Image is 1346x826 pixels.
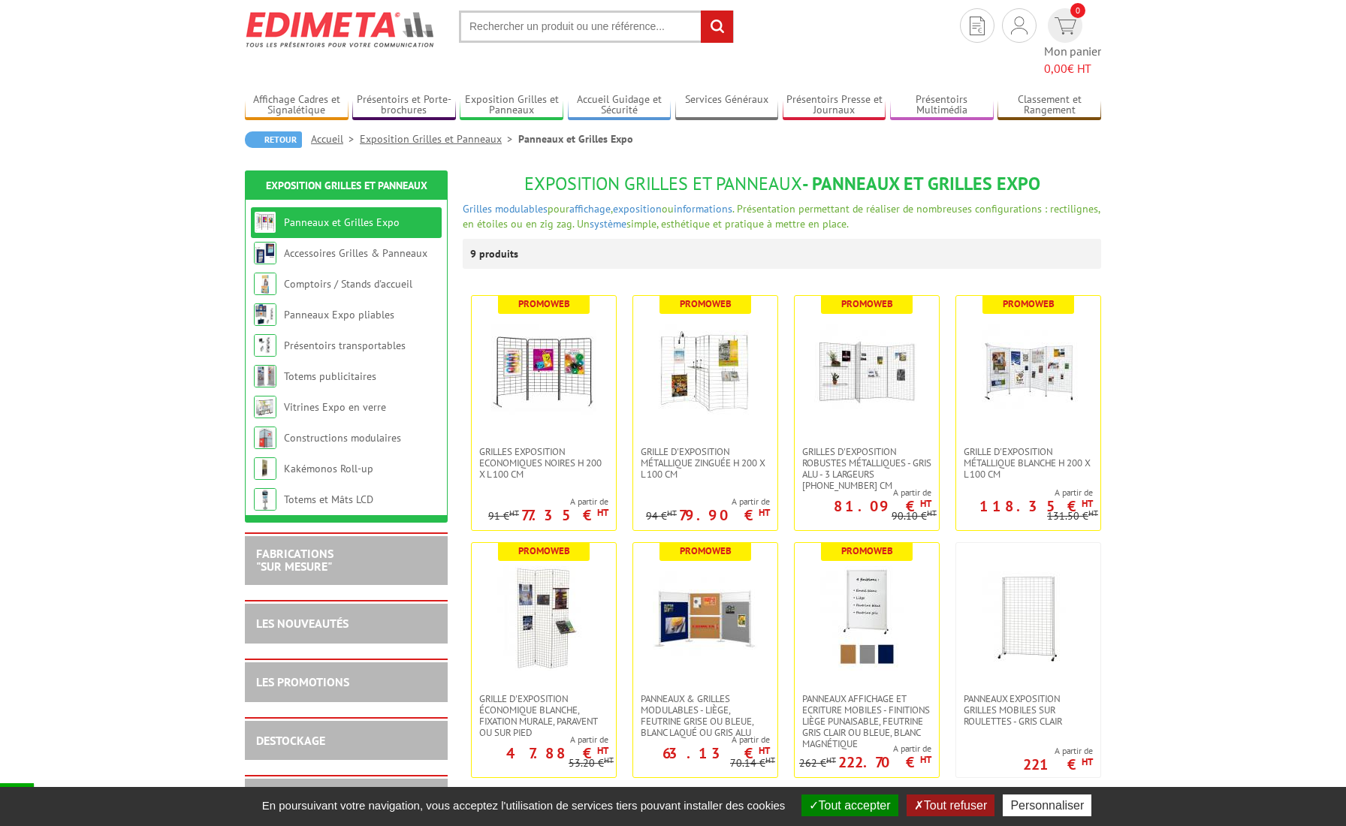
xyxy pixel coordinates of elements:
[284,400,386,414] a: Vitrines Expo en verre
[920,753,931,766] sup: HT
[524,172,802,195] span: Exposition Grilles et Panneaux
[254,365,276,387] img: Totems publicitaires
[311,132,360,146] a: Accueil
[765,755,775,765] sup: HT
[674,202,732,216] a: informations
[472,693,616,738] a: Grille d'exposition économique blanche, fixation murale, paravent ou sur pied
[1070,3,1085,18] span: 0
[956,446,1100,480] a: Grille d'exposition métallique blanche H 200 x L 100 cm
[1044,43,1101,77] span: Mon panier
[495,202,548,216] a: modulables
[518,544,570,557] b: Promoweb
[479,693,608,738] span: Grille d'exposition économique blanche, fixation murale, paravent ou sur pied
[254,334,276,357] img: Présentoirs transportables
[680,297,732,310] b: Promoweb
[597,744,608,757] sup: HT
[997,93,1101,118] a: Classement et Rangement
[1044,61,1067,76] span: 0,00
[759,506,770,519] sup: HT
[491,565,596,671] img: Grille d'exposition économique blanche, fixation murale, paravent ou sur pied
[802,693,931,749] span: Panneaux Affichage et Ecriture Mobiles - finitions liège punaisable, feutrine gris clair ou bleue...
[254,273,276,295] img: Comptoirs / Stands d'accueil
[964,446,1093,480] span: Grille d'exposition métallique blanche H 200 x L 100 cm
[479,446,608,480] span: Grilles Exposition Economiques Noires H 200 x L 100 cm
[662,749,770,758] p: 63.13 €
[256,546,333,574] a: FABRICATIONS"Sur Mesure"
[956,487,1093,499] span: A partir de
[256,616,349,631] a: LES NOUVEAUTÉS
[463,202,1100,231] span: pour , ou . Présentation permettant de réaliser de nombreuses configurations : rectilignes, en ét...
[976,565,1081,671] img: Panneaux Exposition Grilles mobiles sur roulettes - gris clair
[801,794,898,816] button: Tout accepter
[633,446,777,480] a: Grille d'exposition métallique Zinguée H 200 x L 100 cm
[646,496,770,508] span: A partir de
[254,488,276,511] img: Totems et Mâts LCD
[1003,297,1055,310] b: Promoweb
[956,693,1100,727] a: Panneaux Exposition Grilles mobiles sur roulettes - gris clair
[518,297,570,310] b: Promoweb
[1044,8,1101,77] a: devis rapide 0 Mon panier 0,00€ HT
[1023,760,1093,769] p: 221 €
[521,511,608,520] p: 77.35 €
[360,132,518,146] a: Exposition Grilles et Panneaux
[266,179,427,192] a: Exposition Grilles et Panneaux
[759,744,770,757] sup: HT
[284,493,373,506] a: Totems et Mâts LCD
[653,565,758,671] img: Panneaux & Grilles modulables - liège, feutrine grise ou bleue, blanc laqué ou gris alu
[838,758,931,767] p: 222.70 €
[979,502,1093,511] p: 118.35 €
[834,502,931,511] p: 81.09 €
[518,131,633,146] li: Panneaux et Grilles Expo
[841,544,893,557] b: Promoweb
[463,202,492,216] a: Grilles
[569,758,614,769] p: 53.20 €
[254,457,276,480] img: Kakémonos Roll-up
[590,217,626,231] a: système
[641,693,770,738] span: Panneaux & Grilles modulables - liège, feutrine grise ou bleue, blanc laqué ou gris alu
[256,674,349,689] a: LES PROMOTIONS
[488,511,519,522] p: 91 €
[907,794,994,816] button: Tout refuser
[284,369,376,383] a: Totems publicitaires
[675,93,779,118] a: Services Généraux
[1011,17,1028,35] img: devis rapide
[1082,755,1093,768] sup: HT
[245,93,349,118] a: Affichage Cadres et Signalétique
[284,246,427,260] a: Accessoires Grilles & Panneaux
[506,749,608,758] p: 47.88 €
[1044,60,1101,77] span: € HT
[254,396,276,418] img: Vitrines Expo en verre
[245,131,302,148] a: Retour
[460,93,563,118] a: Exposition Grilles et Panneaux
[976,318,1081,424] img: Grille d'exposition métallique blanche H 200 x L 100 cm
[254,242,276,264] img: Accessoires Grilles & Panneaux
[1003,794,1091,816] button: Personnaliser (fenêtre modale)
[488,496,608,508] span: A partir de
[245,2,436,57] img: Edimeta
[667,508,677,518] sup: HT
[795,693,939,749] a: Panneaux Affichage et Ecriture Mobiles - finitions liège punaisable, feutrine gris clair ou bleue...
[568,93,671,118] a: Accueil Guidage et Sécurité
[701,11,733,43] input: rechercher
[284,308,394,321] a: Panneaux Expo pliables
[802,446,931,491] span: Grilles d'exposition robustes métalliques - gris alu - 3 largeurs [PHONE_NUMBER] cm
[970,17,985,35] img: devis rapide
[795,446,939,491] a: Grilles d'exposition robustes métalliques - gris alu - 3 largeurs [PHONE_NUMBER] cm
[964,693,1093,727] span: Panneaux Exposition Grilles mobiles sur roulettes - gris clair
[569,202,611,216] a: affichage
[646,511,677,522] p: 94 €
[653,318,758,424] img: Grille d'exposition métallique Zinguée H 200 x L 100 cm
[680,544,732,557] b: Promoweb
[1082,497,1093,510] sup: HT
[459,11,734,43] input: Rechercher un produit ou une référence...
[1047,511,1098,522] p: 131.50 €
[284,216,400,229] a: Panneaux et Grilles Expo
[472,446,616,480] a: Grilles Exposition Economiques Noires H 200 x L 100 cm
[352,93,456,118] a: Présentoirs et Porte-brochures
[472,734,608,746] span: A partir de
[814,318,919,424] img: Grilles d'exposition robustes métalliques - gris alu - 3 largeurs 70-100-120 cm
[284,462,373,475] a: Kakémonos Roll-up
[1023,745,1093,757] span: A partir de
[254,211,276,234] img: Panneaux et Grilles Expo
[463,174,1101,194] h1: - Panneaux et Grilles Expo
